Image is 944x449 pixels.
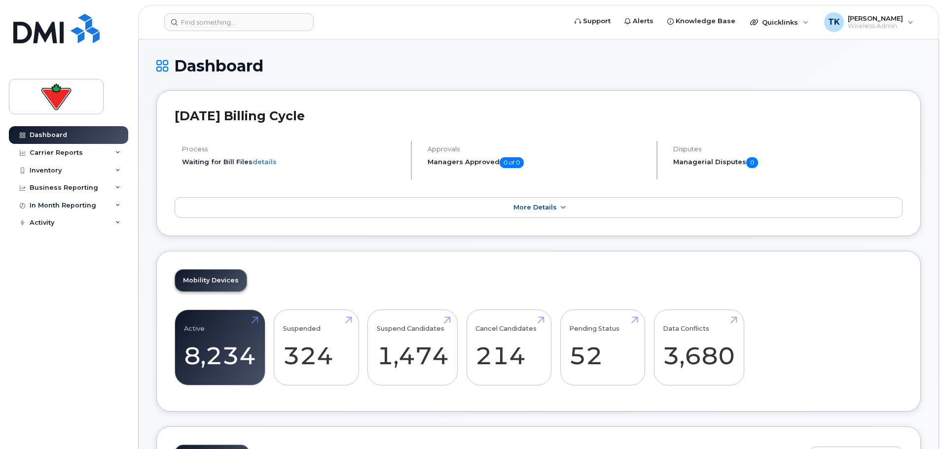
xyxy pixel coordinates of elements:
[175,270,247,291] a: Mobility Devices
[513,204,557,211] span: More Details
[182,145,402,153] h4: Process
[569,315,636,380] a: Pending Status 52
[663,315,735,380] a: Data Conflicts 3,680
[428,145,648,153] h4: Approvals
[253,158,277,166] a: details
[182,157,402,167] li: Waiting for Bill Files
[673,157,903,168] h5: Managerial Disputes
[428,157,648,168] h5: Managers Approved
[283,315,350,380] a: Suspended 324
[746,157,758,168] span: 0
[156,57,921,74] h1: Dashboard
[500,157,524,168] span: 0 of 0
[673,145,903,153] h4: Disputes
[184,315,256,380] a: Active 8,234
[475,315,542,380] a: Cancel Candidates 214
[377,315,449,380] a: Suspend Candidates 1,474
[175,108,903,123] h2: [DATE] Billing Cycle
